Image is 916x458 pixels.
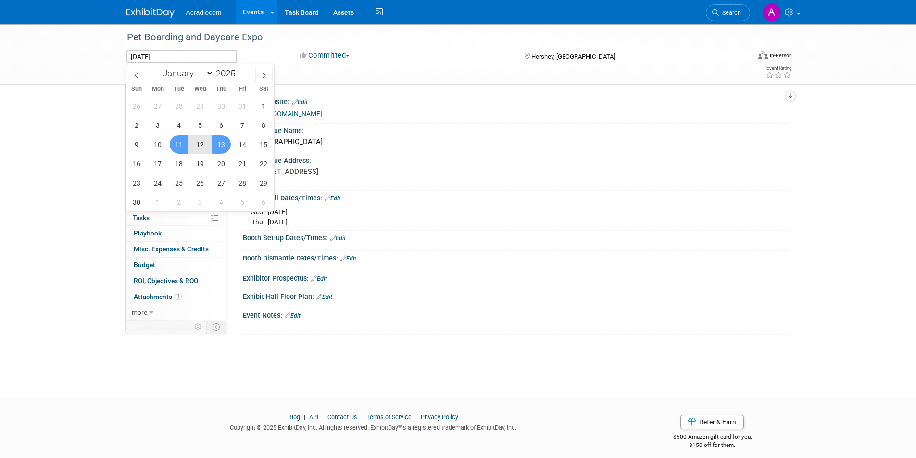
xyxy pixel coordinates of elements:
span: November 4, 2025 [170,116,188,135]
a: Shipments [126,179,226,194]
span: Wed [189,86,211,92]
a: Event Information [126,84,226,99]
span: November 7, 2025 [233,116,252,135]
a: Privacy Policy [421,413,458,421]
span: | [301,413,308,421]
span: Thu [211,86,232,92]
span: November 26, 2025 [191,173,210,192]
a: Terms of Service [366,413,412,421]
img: Format-Inperson.png [758,51,768,59]
a: [URL][DOMAIN_NAME] [254,110,322,118]
div: Exhibitor Prospectus: [243,271,790,284]
span: Playbook [134,229,162,237]
span: Acradiocom [186,9,222,16]
span: November 1, 2025 [254,97,273,115]
a: Tasks [126,210,226,226]
td: Wed. [250,207,268,217]
td: Thu. [250,217,268,227]
span: November 21, 2025 [233,154,252,173]
a: Misc. Expenses & Credits [126,242,226,257]
span: December 2, 2025 [170,193,188,211]
span: Misc. Expenses & Credits [134,245,209,253]
span: November 17, 2025 [149,154,167,173]
input: Year [213,68,242,79]
span: October 26, 2025 [127,97,146,115]
span: November 29, 2025 [254,173,273,192]
span: Mon [147,86,168,92]
a: Staff [126,116,226,131]
div: Booth Set-up Dates/Times: [243,231,790,243]
span: November 23, 2025 [127,173,146,192]
span: December 6, 2025 [254,193,273,211]
span: Hershey, [GEOGRAPHIC_DATA] [531,53,615,60]
a: more [126,305,226,321]
td: [DATE] [268,207,288,217]
sup: ® [398,423,402,429]
span: December 1, 2025 [149,193,167,211]
span: November 15, 2025 [254,135,273,154]
span: November 24, 2025 [149,173,167,192]
span: October 28, 2025 [170,97,188,115]
a: API [309,413,318,421]
a: Booth [126,100,226,115]
span: November 6, 2025 [212,116,231,135]
span: November 8, 2025 [254,116,273,135]
div: Event Notes: [243,308,790,321]
a: Edit [311,275,327,282]
img: ExhibitDay [126,8,175,18]
span: November 5, 2025 [191,116,210,135]
div: Booth Dismantle Dates/Times: [243,251,790,263]
a: Travel Reservations [126,131,226,147]
div: Pet Boarding and Daycare Expo [124,29,736,46]
span: ROI, Objectives & ROO [134,277,198,285]
span: November 2, 2025 [127,116,146,135]
a: Blog [288,413,300,421]
span: November 19, 2025 [191,154,210,173]
span: Attachments [134,293,182,300]
span: November 30, 2025 [127,193,146,211]
div: [GEOGRAPHIC_DATA] [250,135,783,149]
td: [DATE] [268,217,288,227]
td: Toggle Event Tabs [206,321,226,333]
pre: [STREET_ADDRESS] [253,167,460,176]
a: Budget [126,258,226,273]
a: Playbook [126,226,226,241]
span: Sun [126,86,148,92]
a: Edit [330,235,346,242]
div: Copyright © 2025 ExhibitDay, Inc. All rights reserved. ExhibitDay is a registered trademark of Ex... [126,421,621,432]
div: Event Venue Address: [243,153,790,165]
span: November 28, 2025 [233,173,252,192]
div: Exhibit Hall Dates/Times: [243,191,790,203]
a: Giveaways [126,163,226,178]
a: Edit [285,312,301,319]
a: Edit [292,99,308,106]
span: November 18, 2025 [170,154,188,173]
span: November 14, 2025 [233,135,252,154]
a: Sponsorships [126,195,226,210]
span: November 16, 2025 [127,154,146,173]
span: | [320,413,326,421]
span: October 29, 2025 [191,97,210,115]
div: $150 off for them. [635,441,790,449]
a: Search [706,4,750,21]
div: Event Website: [243,95,790,107]
span: November 22, 2025 [254,154,273,173]
span: Fri [232,86,253,92]
span: December 5, 2025 [233,193,252,211]
span: | [359,413,365,421]
div: Exhibit Hall Floor Plan: [243,289,790,302]
span: November 10, 2025 [149,135,167,154]
span: November 3, 2025 [149,116,167,135]
span: Tasks [133,214,150,222]
span: December 4, 2025 [212,193,231,211]
a: Attachments1 [126,289,226,305]
a: ROI, Objectives & ROO [126,273,226,289]
span: November 13, 2025 [212,135,231,154]
img: Amanda Nazarko [763,3,781,22]
span: October 31, 2025 [233,97,252,115]
button: Committed [296,50,353,61]
div: In-Person [769,52,792,59]
span: more [132,309,147,316]
div: Event Rating [765,66,791,71]
a: Edit [325,195,340,202]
